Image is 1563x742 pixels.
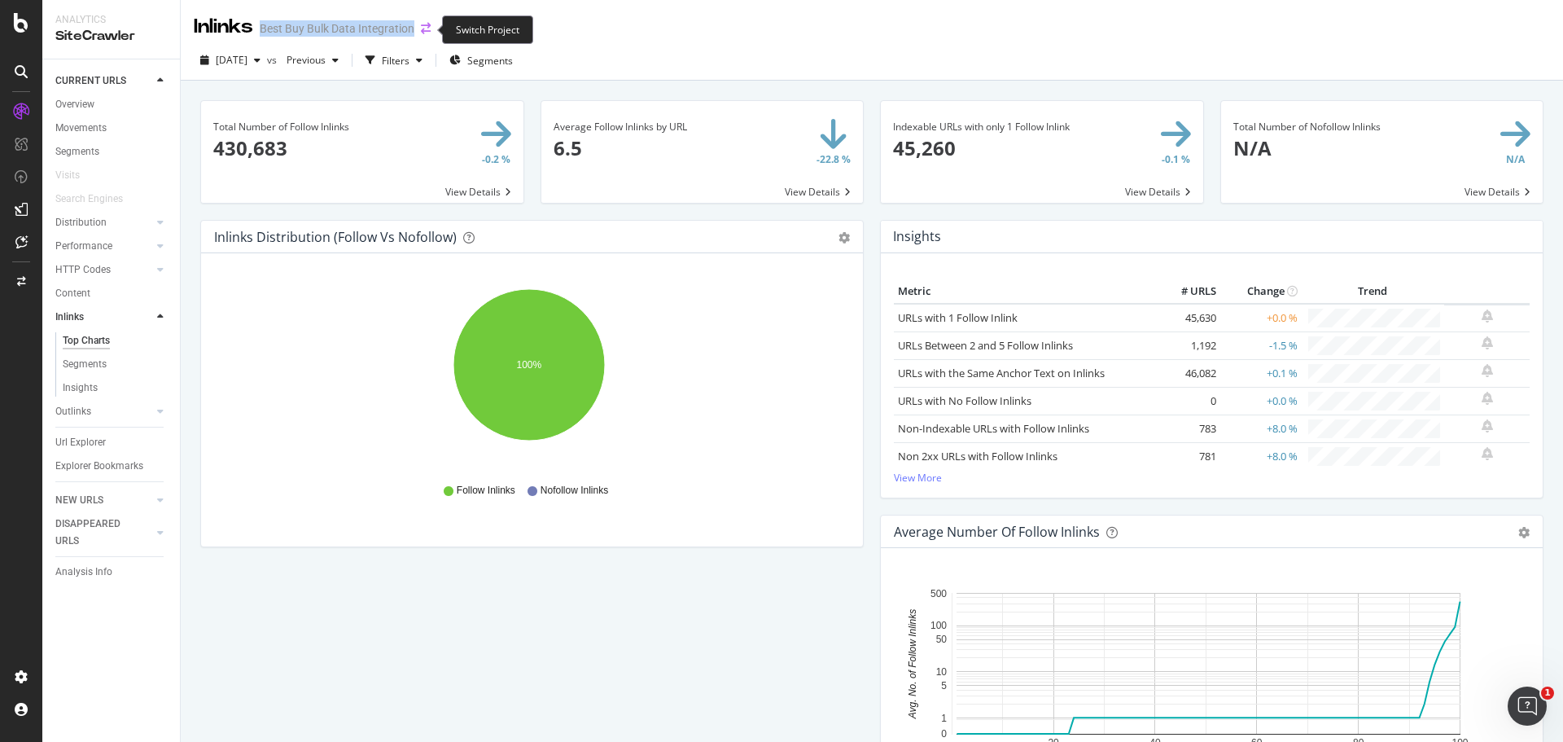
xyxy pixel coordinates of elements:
a: Movements [55,120,169,137]
a: CURRENT URLS [55,72,152,90]
text: Avg. No. of Follow Inlinks [907,609,918,720]
a: Inlinks [55,309,152,326]
a: URLs Between 2 and 5 Follow Inlinks [898,338,1073,353]
a: Distribution [55,214,152,231]
div: Movements [55,120,107,137]
text: 100 [930,621,947,632]
span: 1 [1541,687,1554,700]
div: Switch Project [442,15,533,44]
text: 500 [930,588,947,599]
div: bell-plus [1482,336,1493,349]
div: Url Explorer [55,434,106,451]
div: Analytics [55,13,167,27]
iframe: Intercom live chat [1508,687,1547,726]
text: 10 [936,666,948,678]
span: Segments [467,54,513,68]
a: Top Charts [63,332,169,349]
a: Outlinks [55,403,152,420]
td: 783 [1155,415,1220,442]
a: Segments [63,356,169,373]
div: bell-plus [1482,310,1493,323]
text: 5 [941,680,947,692]
td: +8.0 % [1220,442,1302,470]
td: 0 [1155,387,1220,415]
a: Explorer Bookmarks [55,458,169,475]
td: +8.0 % [1220,415,1302,442]
div: bell-plus [1482,364,1493,377]
div: gear [1518,527,1530,538]
div: NEW URLS [55,492,103,509]
div: Best Buy Bulk Data Integration [260,20,414,37]
text: 1 [941,713,947,724]
div: Performance [55,238,112,255]
a: Visits [55,167,96,184]
div: Filters [382,54,409,68]
button: Segments [443,47,519,73]
h4: Insights [893,226,941,248]
a: HTTP Codes [55,261,152,279]
a: NEW URLS [55,492,152,509]
div: CURRENT URLS [55,72,126,90]
a: Search Engines [55,191,139,208]
th: Metric [894,279,1155,304]
text: 50 [936,634,948,646]
button: Previous [280,47,345,73]
div: Visits [55,167,80,184]
div: Inlinks [55,309,84,326]
div: Overview [55,96,94,113]
div: SiteCrawler [55,27,167,46]
a: View More [894,471,1530,485]
button: [DATE] [194,47,267,73]
a: URLs with the Same Anchor Text on Inlinks [898,366,1105,380]
span: 2025 Mar. 18th [216,53,247,67]
a: Url Explorer [55,434,169,451]
td: +0.1 % [1220,359,1302,387]
td: 1,192 [1155,331,1220,359]
th: # URLS [1155,279,1220,304]
th: Trend [1302,279,1444,304]
td: -1.5 % [1220,331,1302,359]
div: Top Charts [63,332,110,349]
div: Search Engines [55,191,123,208]
span: Follow Inlinks [457,484,515,498]
div: bell-plus [1482,419,1493,432]
div: Average Number of Follow Inlinks [894,524,1100,540]
a: Segments [55,143,169,160]
div: Outlinks [55,403,91,420]
a: URLs with No Follow Inlinks [898,393,1031,408]
div: Content [55,285,90,302]
td: 781 [1155,442,1220,470]
div: bell-plus [1482,392,1493,405]
div: DISAPPEARED URLS [55,516,138,550]
div: gear [838,232,850,244]
td: 46,082 [1155,359,1220,387]
div: bell-plus [1482,447,1493,460]
td: +0.0 % [1220,387,1302,415]
svg: A chart. [214,279,844,468]
a: Non 2xx URLs with Follow Inlinks [898,449,1057,463]
span: vs [267,53,280,67]
div: Segments [55,143,99,160]
a: Performance [55,238,152,255]
a: Content [55,285,169,302]
a: DISAPPEARED URLS [55,516,152,550]
button: Filters [359,47,429,73]
span: Previous [280,53,326,67]
th: Change [1220,279,1302,304]
text: 0 [941,728,947,740]
span: Nofollow Inlinks [541,484,608,498]
div: HTTP Codes [55,261,111,279]
td: +0.0 % [1220,304,1302,332]
div: Inlinks Distribution (Follow vs Nofollow) [214,229,457,245]
div: Distribution [55,214,107,231]
div: Insights [63,380,98,397]
a: Non-Indexable URLs with Follow Inlinks [898,421,1089,436]
a: Overview [55,96,169,113]
div: Segments [63,356,107,373]
div: Analysis Info [55,564,112,581]
div: arrow-right-arrow-left [421,23,431,34]
a: URLs with 1 Follow Inlink [898,310,1018,325]
a: Analysis Info [55,564,169,581]
td: 45,630 [1155,304,1220,332]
